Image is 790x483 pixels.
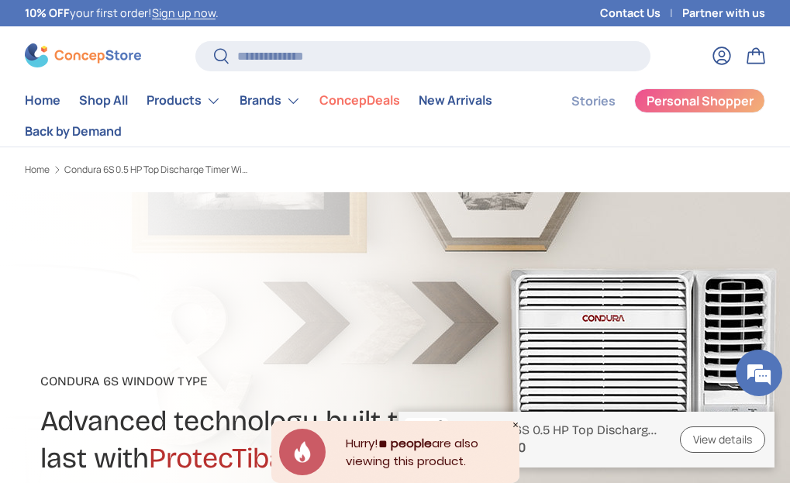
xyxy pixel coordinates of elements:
a: Home [25,165,50,174]
span: ProtecTibay [149,441,301,475]
p: Condura 6S WINDOW TYPE [40,372,636,391]
a: Home [25,85,60,116]
nav: Breadcrumbs [25,163,417,177]
div: Minimize live chat window [254,8,292,45]
summary: Brands [230,85,310,116]
span: Personal Shopper [647,95,754,107]
div: Chat with us now [81,87,260,107]
a: Sign up now [152,5,216,20]
nav: Secondary [534,85,765,147]
h2: Advanced technology built to last with System [40,403,636,477]
strong: 10% OFF [25,5,70,20]
a: Shop All [79,85,128,116]
textarea: Type your message and hit 'Enter' [8,320,295,374]
a: Condura 6S 0.5 HP Top Discharge Timer Window Type Air Conditioner [64,165,250,174]
nav: Primary [25,85,534,147]
img: ConcepStore [25,43,141,67]
a: Back by Demand [25,116,122,147]
a: View details [680,426,765,454]
p: Condura 6S 0.5 HP Top Discharge Timer Window Type Air Conditioner [461,423,661,437]
a: Personal Shopper [634,88,765,113]
strong: ₱11,850.00 [461,438,661,457]
a: ConcepDeals [319,85,400,116]
a: Contact Us [600,5,682,22]
span: We're online! [90,143,214,300]
summary: Products [137,85,230,116]
a: Partner with us [682,5,765,22]
a: Stories [571,86,616,116]
p: your first order! . [25,5,219,22]
div: Close [512,421,519,429]
a: New Arrivals [419,85,492,116]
